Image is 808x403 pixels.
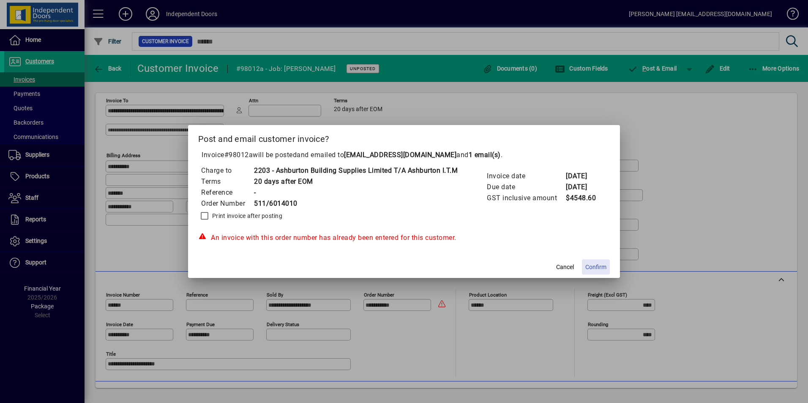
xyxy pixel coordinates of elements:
[556,263,574,272] span: Cancel
[565,171,599,182] td: [DATE]
[254,198,458,209] td: 511/6014010
[344,151,456,159] b: [EMAIL_ADDRESS][DOMAIN_NAME]
[188,125,620,150] h2: Post and email customer invoice?
[224,151,253,159] span: #98012a
[297,151,501,159] span: and emailed to
[254,165,458,176] td: 2203 - Ashburton Building Supplies Limited T/A Ashburton I.T.M
[210,212,282,220] label: Print invoice after posting
[201,187,254,198] td: Reference
[456,151,501,159] span: and
[486,171,565,182] td: Invoice date
[551,259,579,275] button: Cancel
[565,193,599,204] td: $4548.60
[469,151,501,159] b: 1 email(s)
[585,263,606,272] span: Confirm
[254,187,458,198] td: -
[254,176,458,187] td: 20 days after EOM
[565,182,599,193] td: [DATE]
[198,233,610,243] div: An invoice with this order number has already been entered for this customer.
[582,259,610,275] button: Confirm
[486,182,565,193] td: Due date
[201,198,254,209] td: Order Number
[201,165,254,176] td: Charge to
[486,193,565,204] td: GST inclusive amount
[201,176,254,187] td: Terms
[198,150,610,160] p: Invoice will be posted .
